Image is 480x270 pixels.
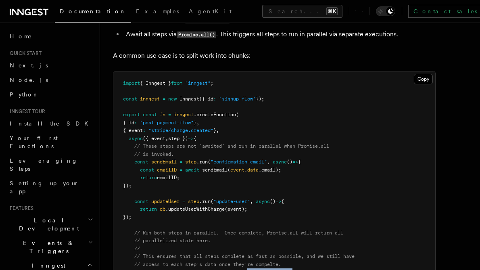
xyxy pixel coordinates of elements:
span: Documentation [60,8,126,15]
a: Python [6,87,95,102]
span: return [140,175,157,180]
span: = [182,199,185,204]
p: A common use case is to split work into chunks: [113,50,436,61]
a: Setting up your app [6,176,95,199]
span: { event [123,128,143,133]
span: "stripe/charge.created" [148,128,213,133]
button: Events & Triggers [6,236,95,258]
span: "update-user" [213,199,250,204]
span: Features [6,205,33,211]
span: const [134,159,148,165]
span: : [143,128,146,133]
span: async [129,136,143,141]
button: Search...⌘K [262,5,342,18]
span: { [194,136,196,141]
span: Node.js [10,77,48,83]
span: . [244,167,247,173]
span: .email); [259,167,281,173]
span: AgentKit [189,8,232,15]
span: }); [123,183,131,188]
span: = [168,112,171,117]
span: }); [256,96,264,102]
span: { [281,199,284,204]
a: Your first Functions [6,131,95,153]
button: Toggle dark mode [376,6,395,16]
span: await [185,167,199,173]
span: Install the SDK [10,120,93,127]
span: inngest [174,112,194,117]
span: => [188,136,194,141]
button: Copy [414,74,433,84]
span: Next.js [10,62,48,69]
span: Quick start [6,50,42,57]
span: import [123,80,140,86]
span: { [298,159,301,165]
span: Leveraging Steps [10,157,78,172]
span: } [213,128,216,133]
a: Install the SDK [6,116,95,131]
span: db [160,206,165,212]
a: [DOMAIN_NAME]() [185,15,230,23]
span: // Run both steps in parallel. Once complete, Promise.all will return all [134,230,343,236]
span: , [267,159,270,165]
span: Events & Triggers [6,239,88,255]
span: "post-payment-flow" [140,120,194,126]
span: emailID; [157,175,179,180]
span: const [123,96,137,102]
button: Local Development [6,213,95,236]
span: { id [123,120,134,126]
span: step [185,159,196,165]
span: // This ensures that all steps complete as fast as possible, and we still have [134,253,355,259]
span: .createFunction [194,112,236,117]
span: : [134,120,137,126]
span: => [275,199,281,204]
span: async [256,199,270,204]
span: // These steps are not `awaited` and run in parallel when Promise.all [134,143,329,149]
span: const [140,167,154,173]
span: Your first Functions [10,135,58,149]
span: step }) [168,136,188,141]
span: = [163,96,165,102]
a: Next.js [6,58,95,73]
span: }); [123,214,131,220]
span: : [213,96,216,102]
span: .run [196,159,208,165]
span: Examples [136,8,179,15]
span: event [230,167,244,173]
span: // access to each step's data once they're compelte. [134,262,281,267]
span: new [168,96,177,102]
span: const [143,112,157,117]
code: [DOMAIN_NAME]() [185,17,230,23]
span: Inngest [179,96,199,102]
span: ( [236,112,239,117]
a: AgentKit [184,2,236,22]
span: emailID [157,167,177,173]
span: Python [10,91,39,98]
span: data [247,167,259,173]
span: return [140,206,157,212]
span: Setting up your app [10,180,79,195]
span: fn [160,112,165,117]
span: Home [10,32,32,40]
span: ({ id [199,96,213,102]
span: ({ event [143,136,165,141]
span: step [188,199,199,204]
span: // [134,246,140,251]
a: Leveraging Steps [6,153,95,176]
code: Promise.all() [177,31,216,38]
a: Examples [131,2,184,22]
a: Home [6,29,95,44]
span: , [165,136,168,141]
a: Node.js [6,73,95,87]
span: = [179,167,182,173]
span: sendEmail [202,167,227,173]
span: // parallelized state here. [134,238,211,243]
span: updateUser [151,199,179,204]
span: } [194,120,196,126]
span: , [196,120,199,126]
span: const [134,199,148,204]
span: "inngest" [185,80,211,86]
span: from [171,80,182,86]
span: .run [199,199,211,204]
span: // is invoked. [134,151,174,157]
